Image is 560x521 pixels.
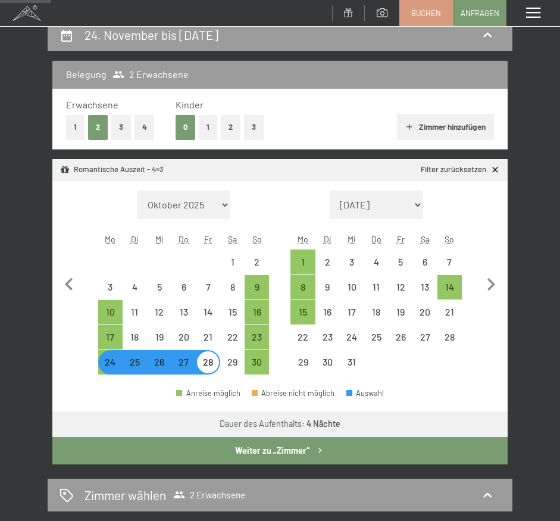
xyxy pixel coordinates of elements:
[124,307,146,329] div: 11
[390,332,412,354] div: 26
[221,307,243,329] div: 15
[197,357,219,379] div: 28
[123,350,147,375] div: Anreise nicht möglich
[98,300,123,325] div: Mon Nov 10 2025
[298,234,308,244] abbr: Montag
[147,300,171,325] div: Wed Nov 12 2025
[390,257,412,279] div: 5
[220,418,340,430] div: Dauer des Aufenthalts:
[221,357,243,379] div: 29
[414,307,436,329] div: 20
[397,114,494,140] button: Zimmer hinzufügen
[340,350,364,375] div: Wed Dec 31 2025
[439,257,461,279] div: 7
[292,357,314,379] div: 29
[453,1,506,26] a: Anfragen
[171,275,196,300] div: Anreise nicht möglich
[245,249,269,274] div: Anreise nicht möglich
[315,300,340,325] div: Tue Dec 16 2025
[290,325,315,350] div: Mon Dec 22 2025
[340,275,364,300] div: Anreise nicht möglich
[340,249,364,274] div: Wed Dec 03 2025
[413,325,437,350] div: Anreise nicht möglich
[179,234,189,244] abbr: Donnerstag
[365,282,387,304] div: 11
[414,257,436,279] div: 6
[196,350,220,375] div: Fri Nov 28 2025
[123,350,147,375] div: Tue Nov 25 2025
[365,332,387,354] div: 25
[315,325,340,350] div: Tue Dec 23 2025
[340,300,364,325] div: Wed Dec 17 2025
[220,249,245,274] div: Sat Nov 01 2025
[220,325,245,350] div: Sat Nov 22 2025
[341,307,363,329] div: 17
[204,234,212,244] abbr: Freitag
[364,275,389,300] div: Anreise nicht möglich
[99,282,121,304] div: 3
[437,325,462,350] div: Sun Dec 28 2025
[98,350,123,375] div: Mon Nov 24 2025
[220,350,245,375] div: Sat Nov 29 2025
[306,419,340,429] b: 4 Nächte
[315,350,340,375] div: Tue Dec 30 2025
[317,257,339,279] div: 2
[85,486,166,504] h2: Zimmer wählen
[389,275,413,300] div: Anreise nicht möglich
[252,234,262,244] abbr: Sonntag
[292,282,314,304] div: 8
[221,332,243,354] div: 22
[413,325,437,350] div: Sat Dec 27 2025
[66,68,107,81] h3: Belegung
[389,300,413,325] div: Anreise nicht möglich
[324,234,331,244] abbr: Dienstag
[105,234,115,244] abbr: Montag
[196,325,220,350] div: Anreise nicht möglich
[389,249,413,274] div: Fri Dec 05 2025
[220,300,245,325] div: Anreise nicht möglich
[171,325,196,350] div: Thu Nov 20 2025
[389,300,413,325] div: Fri Dec 19 2025
[245,300,269,325] div: Anreise möglich
[221,282,243,304] div: 8
[196,300,220,325] div: Anreise nicht möglich
[413,300,437,325] div: Anreise nicht möglich
[197,307,219,329] div: 14
[317,357,339,379] div: 30
[317,282,339,304] div: 9
[290,325,315,350] div: Anreise nicht möglich
[60,164,164,175] div: Romantische Auszeit - 4=3
[99,332,121,354] div: 17
[98,275,123,300] div: Mon Nov 03 2025
[341,357,363,379] div: 31
[348,234,356,244] abbr: Mittwoch
[155,234,164,244] abbr: Mittwoch
[220,325,245,350] div: Anreise nicht möglich
[389,325,413,350] div: Anreise nicht möglich
[173,307,195,329] div: 13
[148,282,170,304] div: 5
[246,282,268,304] div: 9
[171,350,196,375] div: Anreise nicht möglich
[437,275,462,300] div: Sun Dec 14 2025
[290,300,315,325] div: Anreise möglich
[173,357,195,379] div: 27
[52,437,508,464] button: Weiter zu „Zimmer“
[400,1,452,26] a: Buchen
[315,275,340,300] div: Anreise nicht möglich
[57,191,82,375] button: Vorheriger Monat
[197,332,219,354] div: 21
[85,27,218,42] h2: 24. November bis [DATE]
[220,300,245,325] div: Sat Nov 15 2025
[199,115,217,139] button: 1
[290,300,315,325] div: Mon Dec 15 2025
[123,300,147,325] div: Tue Nov 11 2025
[371,234,381,244] abbr: Donnerstag
[148,307,170,329] div: 12
[437,249,462,274] div: Anreise nicht möglich
[315,275,340,300] div: Tue Dec 09 2025
[171,300,196,325] div: Anreise nicht möglich
[340,275,364,300] div: Wed Dec 10 2025
[364,325,389,350] div: Thu Dec 25 2025
[340,325,364,350] div: Anreise nicht möglich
